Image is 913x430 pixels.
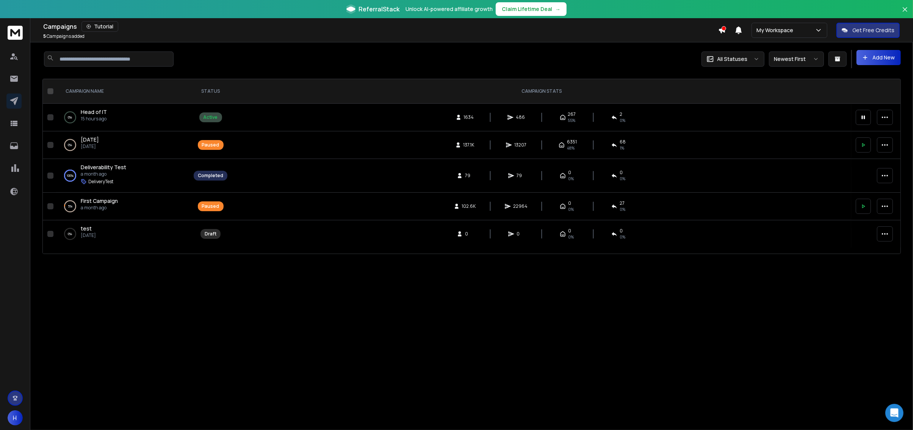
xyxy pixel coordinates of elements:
div: Completed [198,173,223,179]
span: 102.6K [462,203,476,209]
div: Paused [202,203,219,209]
span: 79 [465,173,473,179]
td: 0%[DATE][DATE] [56,131,189,159]
div: Open Intercom Messenger [885,404,904,422]
span: 48 % [567,145,575,151]
a: First Campaign [81,197,118,205]
span: 0 [620,228,623,234]
span: 0 [517,231,524,237]
a: test [81,225,92,232]
button: Get Free Credits [836,23,900,38]
span: 0% [568,176,574,182]
p: 0 % [68,141,72,149]
span: 0 [465,231,473,237]
span: ReferralStack [359,5,399,14]
span: 0 % [620,206,625,212]
div: Paused [202,142,219,148]
p: 0 % [68,230,72,238]
button: Claim Lifetime Deal→ [496,2,567,16]
span: 0 [620,170,623,176]
th: CAMPAIGN NAME [56,79,189,104]
span: 0% [568,234,574,240]
p: Unlock AI-powered affiliate growth [406,5,493,13]
p: a month ago [81,171,126,177]
button: Newest First [769,51,824,67]
button: Close banner [900,5,910,23]
span: 1 % [620,145,624,151]
span: 68 [620,139,626,145]
div: Active [204,114,218,120]
span: 22964 [513,203,528,209]
a: Deliverability Test [81,164,126,171]
span: 27 [620,200,625,206]
p: 15 hours ago [81,116,107,122]
button: H [8,410,23,425]
span: 6351 [567,139,577,145]
p: All Statuses [717,55,747,63]
span: 2 [620,111,622,117]
span: 486 [516,114,525,120]
th: STATUS [189,79,232,104]
span: test [81,225,92,232]
span: 0 [568,170,571,176]
span: 1634 [464,114,474,120]
p: 5 % [68,203,72,210]
p: DeliveryTest [88,179,113,185]
span: 79 [517,173,524,179]
span: 267 [568,111,576,117]
span: 0 [568,200,571,206]
td: 0%test[DATE] [56,220,189,248]
span: [DATE] [81,136,99,143]
p: [DATE] [81,143,99,150]
p: a month ago [81,205,118,211]
p: [DATE] [81,232,96,238]
div: Draft [205,231,216,237]
span: 0% [568,206,574,212]
p: My Workspace [756,26,796,34]
span: 0 % [620,176,625,182]
td: 100%Deliverability Testa month agoDeliveryTest [56,159,189,193]
th: CAMPAIGN STATS [232,79,851,104]
button: Tutorial [81,21,118,32]
span: 137.1K [464,142,475,148]
div: Campaigns [43,21,718,32]
p: Get Free Credits [852,26,894,34]
button: Add New [857,50,901,65]
a: Head of IT [81,108,107,116]
span: 13207 [514,142,526,148]
span: → [555,5,561,13]
td: 0%Head of IT15 hours ago [56,104,189,131]
a: [DATE] [81,136,99,143]
span: 0% [620,234,625,240]
span: 55 % [568,117,576,123]
td: 5%First Campaigna month ago [56,193,189,220]
span: 5 [43,33,46,39]
span: 0 % [620,117,625,123]
p: 100 % [67,172,74,179]
p: 0 % [68,114,72,121]
p: Campaigns added [43,33,85,39]
span: 0 [568,228,571,234]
